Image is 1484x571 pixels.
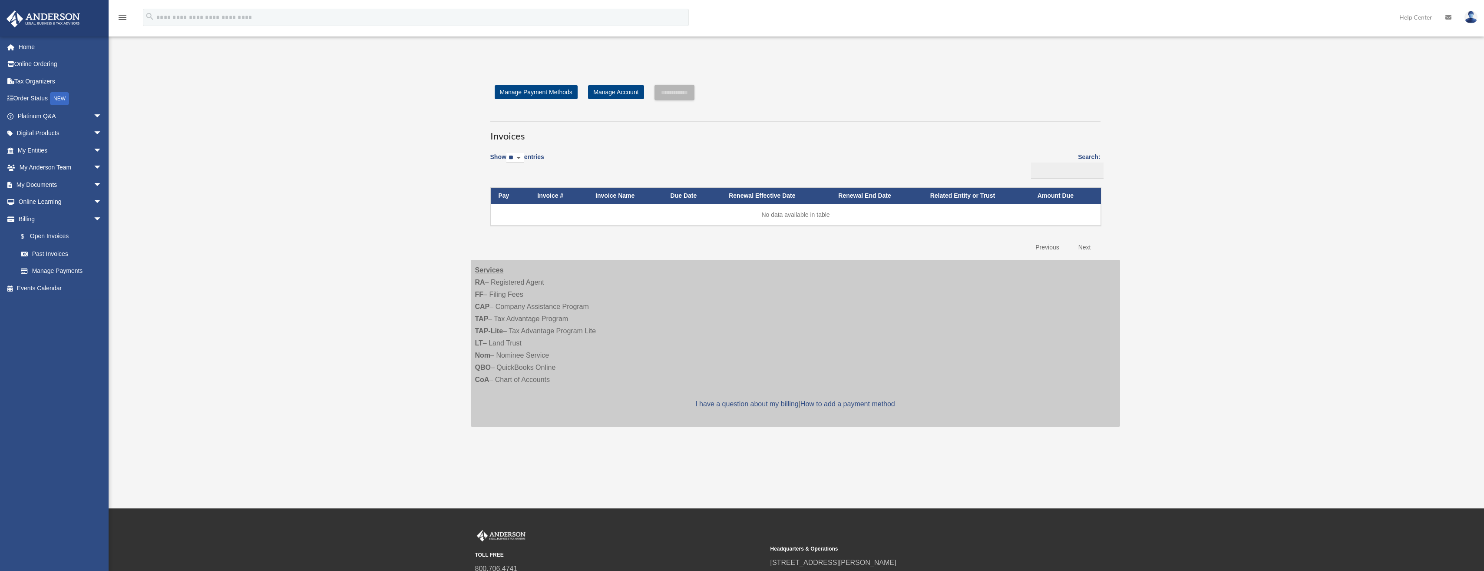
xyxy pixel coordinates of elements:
a: Next [1072,239,1097,256]
th: Amount Due: activate to sort column ascending [1030,188,1101,204]
select: Showentries [506,153,524,163]
a: Home [6,38,115,56]
i: menu [117,12,128,23]
input: Search: [1031,163,1104,179]
strong: FF [475,291,484,298]
a: Online Learningarrow_drop_down [6,193,115,211]
h3: Invoices [490,121,1101,143]
span: $ [26,231,30,242]
strong: TAP-Lite [475,327,503,335]
a: Manage Payment Methods [495,85,578,99]
th: Pay: activate to sort column descending [491,188,530,204]
a: Tax Organizers [6,73,115,90]
strong: Services [475,266,504,274]
a: Manage Account [588,85,644,99]
a: Billingarrow_drop_down [6,210,111,228]
th: Invoice #: activate to sort column ascending [529,188,588,204]
span: arrow_drop_down [93,176,111,194]
strong: TAP [475,315,489,322]
span: arrow_drop_down [93,193,111,211]
a: My Documentsarrow_drop_down [6,176,115,193]
div: – Registered Agent – Filing Fees – Company Assistance Program – Tax Advantage Program – Tax Advan... [471,260,1120,427]
span: arrow_drop_down [93,125,111,143]
strong: Nom [475,352,491,359]
img: Anderson Advisors Platinum Portal [4,10,83,27]
strong: QBO [475,364,491,371]
span: arrow_drop_down [93,142,111,159]
label: Show entries [490,152,544,172]
a: Past Invoices [12,245,111,262]
th: Due Date: activate to sort column ascending [663,188,721,204]
div: NEW [50,92,69,105]
td: No data available in table [491,204,1101,226]
small: Headquarters & Operations [770,544,1060,554]
strong: CAP [475,303,490,310]
th: Invoice Name: activate to sort column ascending [588,188,663,204]
p: | [475,398,1116,410]
strong: LT [475,339,483,347]
small: TOLL FREE [475,551,764,560]
a: Previous [1029,239,1065,256]
i: search [145,12,155,21]
a: Digital Productsarrow_drop_down [6,125,115,142]
a: I have a question about my billing [695,400,798,408]
span: arrow_drop_down [93,210,111,228]
a: My Entitiesarrow_drop_down [6,142,115,159]
th: Related Entity or Trust: activate to sort column ascending [922,188,1030,204]
th: Renewal End Date: activate to sort column ascending [830,188,922,204]
a: Online Ordering [6,56,115,73]
a: Events Calendar [6,279,115,297]
strong: CoA [475,376,489,383]
a: [STREET_ADDRESS][PERSON_NAME] [770,559,896,566]
a: How to add a payment method [800,400,895,408]
a: Manage Payments [12,262,111,280]
th: Renewal Effective Date: activate to sort column ascending [721,188,830,204]
span: arrow_drop_down [93,107,111,125]
a: My Anderson Teamarrow_drop_down [6,159,115,176]
a: Platinum Q&Aarrow_drop_down [6,107,115,125]
a: $Open Invoices [12,228,106,246]
a: Order StatusNEW [6,90,115,108]
span: arrow_drop_down [93,159,111,177]
img: Anderson Advisors Platinum Portal [475,530,527,541]
strong: RA [475,279,485,286]
label: Search: [1028,152,1101,179]
a: menu [117,15,128,23]
img: User Pic [1464,11,1477,23]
